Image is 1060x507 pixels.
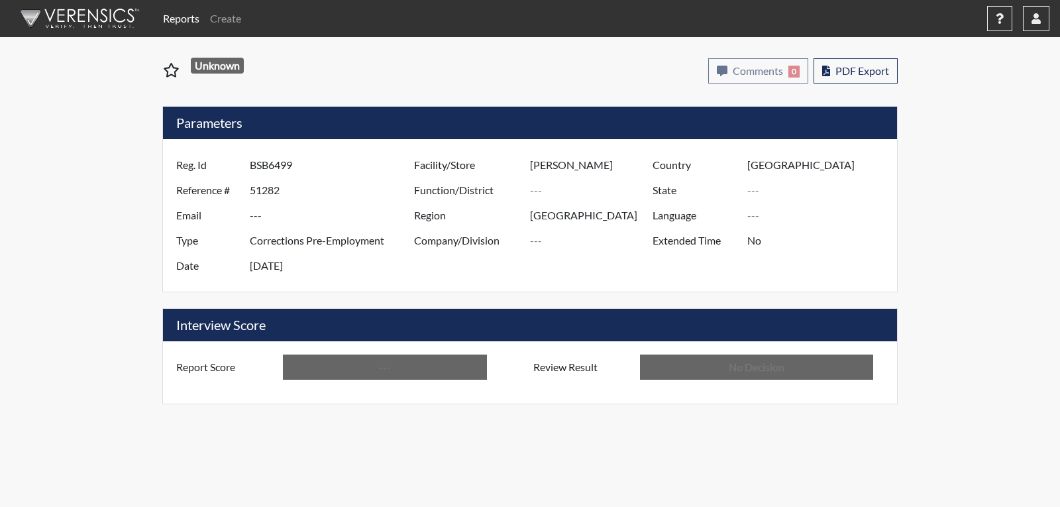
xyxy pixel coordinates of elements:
[163,309,897,341] h5: Interview Score
[747,228,894,253] input: ---
[250,152,417,178] input: ---
[250,228,417,253] input: ---
[250,178,417,203] input: ---
[530,203,656,228] input: ---
[166,203,250,228] label: Email
[404,178,530,203] label: Function/District
[166,253,250,278] label: Date
[643,203,747,228] label: Language
[530,152,656,178] input: ---
[643,152,747,178] label: Country
[643,228,747,253] label: Extended Time
[523,355,640,380] label: Review Result
[404,203,530,228] label: Region
[163,107,897,139] h5: Parameters
[404,228,530,253] label: Company/Division
[250,203,417,228] input: ---
[283,355,487,380] input: ---
[166,228,250,253] label: Type
[733,64,783,77] span: Comments
[835,64,889,77] span: PDF Export
[747,152,894,178] input: ---
[530,228,656,253] input: ---
[747,203,894,228] input: ---
[166,355,283,380] label: Report Score
[640,355,873,380] input: No Decision
[788,66,800,78] span: 0
[158,5,205,32] a: Reports
[708,58,808,84] button: Comments0
[166,152,250,178] label: Reg. Id
[250,253,417,278] input: ---
[166,178,250,203] label: Reference #
[205,5,246,32] a: Create
[747,178,894,203] input: ---
[530,178,656,203] input: ---
[191,58,244,74] span: Unknown
[404,152,530,178] label: Facility/Store
[814,58,898,84] button: PDF Export
[643,178,747,203] label: State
